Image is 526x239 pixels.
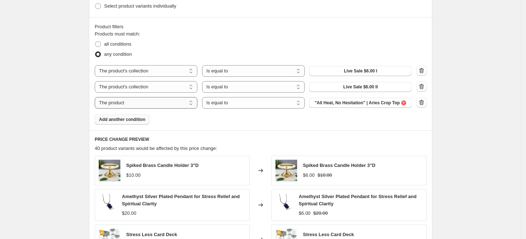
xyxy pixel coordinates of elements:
[95,146,217,151] span: 40 product variants would be affected by this price change:
[95,31,140,37] span: Products must match:
[344,68,377,74] span: Live Sale $6.00 I
[95,23,427,30] div: Product filters
[95,137,427,142] h6: PRICE CHANGE PREVIEW
[126,172,141,179] div: $10.00
[309,66,412,76] button: Live Sale $6.00 I
[318,172,332,179] strike: $10.00
[104,3,176,9] span: Select product variants individually
[122,194,240,206] span: Amethyst Silver Plated Pendant for Stress Relief and Spiritual Clarity
[303,232,354,237] span: Stress Less Card Deck
[99,160,120,181] img: holder_80x.webp
[343,84,378,90] span: Live Sale $6.00 II
[303,172,315,179] div: $6.00
[315,100,406,106] span: "All Heat, No Hesitation" | Aries Crop Top ♈️
[104,51,132,57] span: any condition
[122,210,136,217] div: $20.00
[309,98,412,108] button: "All Heat, No Hesitation" | Aries Crop Top ♈️
[313,210,328,217] strike: $20.00
[104,41,131,47] span: all conditions
[126,163,199,168] span: Spiked Brass Candle Holder 3"D
[309,82,412,92] button: Live Sale $6.00 II
[275,194,293,216] img: Photoroom_000_20250616_184357_1_80x.jpg
[126,232,177,237] span: Stress Less Card Deck
[99,117,145,122] span: Add another condition
[303,163,376,168] span: Spiked Brass Candle Holder 3"D
[95,114,150,125] button: Add another condition
[99,194,116,216] img: Photoroom_000_20250616_184357_1_80x.jpg
[299,194,416,206] span: Amethyst Silver Plated Pendant for Stress Relief and Spiritual Clarity
[299,210,311,217] div: $6.00
[275,160,297,181] img: holder_80x.webp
